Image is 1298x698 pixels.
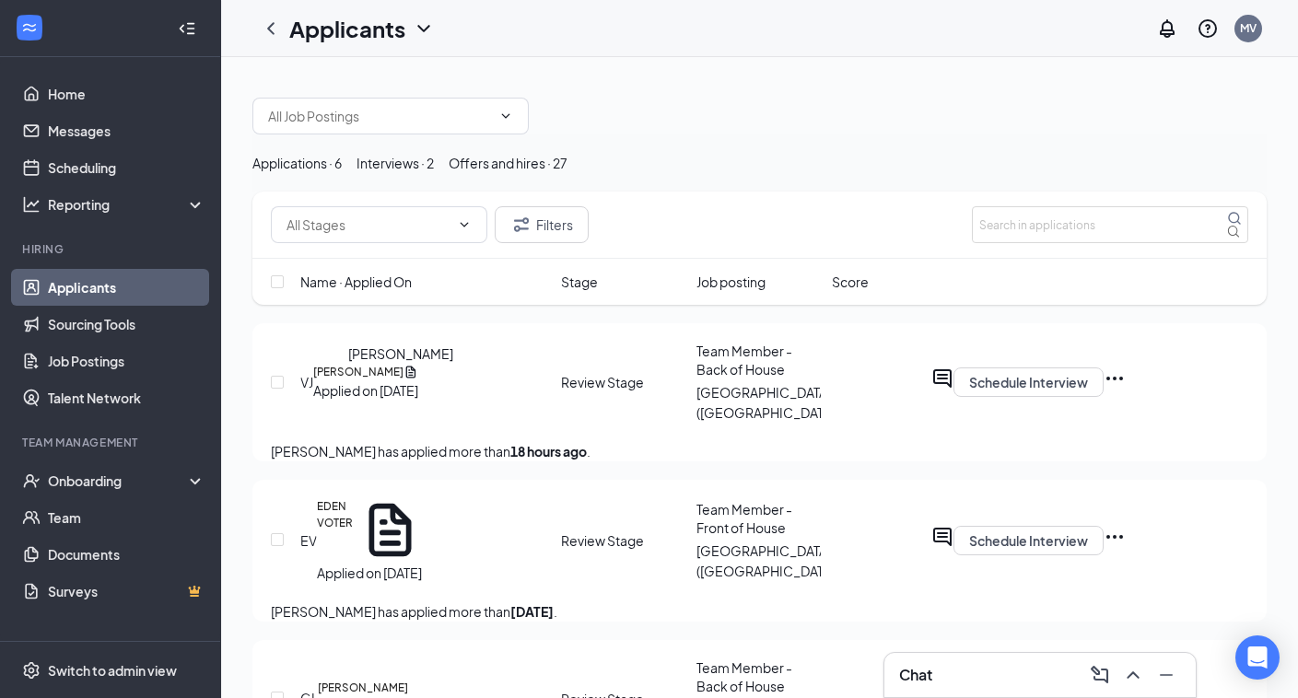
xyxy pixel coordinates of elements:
div: Applied on [DATE] [313,380,418,401]
a: SurveysCrown [48,573,205,610]
h5: [PERSON_NAME] [318,680,408,696]
div: MV [1240,20,1257,36]
svg: ActiveChat [931,526,953,548]
svg: Minimize [1155,664,1177,686]
a: Messages [48,112,205,149]
svg: Document [358,498,423,563]
span: Score [832,272,869,292]
div: Onboarding [48,471,190,490]
svg: ChevronDown [457,217,472,232]
span: Team Member - Back of House [696,659,792,694]
div: Switch to admin view [48,661,177,680]
span: Job posting [696,272,766,292]
div: Offers and hires · 27 [449,153,567,173]
button: ComposeMessage [1085,660,1115,690]
svg: WorkstreamLogo [20,18,39,37]
svg: ActiveChat [931,367,953,390]
p: [PERSON_NAME] has applied more than . [271,441,1248,461]
svg: Notifications [1156,17,1178,40]
div: VJ [300,372,313,392]
span: Name · Applied On [300,272,412,292]
h3: Chat [899,665,932,685]
span: Team Member - Front of House [696,501,792,536]
div: Team Management [22,435,202,450]
svg: Collapse [178,19,196,38]
span: [GEOGRAPHIC_DATA] ([GEOGRAPHIC_DATA]) [696,384,838,421]
a: Home [48,76,205,112]
button: Filter Filters [495,206,589,243]
a: Applicants [48,269,205,306]
svg: ChevronUp [1122,664,1144,686]
div: Open Intercom Messenger [1235,635,1280,680]
svg: Ellipses [1104,367,1126,390]
a: Job Postings [48,343,205,379]
div: Review Stage [561,373,685,391]
div: Reporting [48,195,206,214]
h1: Applicants [289,13,405,44]
svg: ChevronLeft [260,17,282,40]
span: Stage [561,272,598,292]
svg: Filter [510,214,532,236]
span: [GEOGRAPHIC_DATA] ([GEOGRAPHIC_DATA]) [696,542,838,579]
svg: Ellipses [1104,526,1126,548]
svg: QuestionInfo [1197,17,1219,40]
button: Minimize [1152,660,1181,690]
a: Sourcing Tools [48,306,205,343]
div: Hiring [22,241,202,257]
div: Review Stage [561,531,685,550]
a: Scheduling [48,149,205,186]
a: Documents [48,536,205,573]
div: [PERSON_NAME] [348,343,453,364]
div: EV [300,530,317,551]
a: Team [48,499,205,536]
svg: ComposeMessage [1089,664,1111,686]
div: Applications · 6 [252,153,342,173]
div: Applied on [DATE] [317,563,422,583]
svg: Analysis [22,195,41,214]
svg: MagnifyingGlass [1227,211,1242,226]
svg: ChevronDown [413,17,435,40]
h5: [PERSON_NAME] [313,364,403,380]
svg: Settings [22,661,41,680]
svg: Document [403,364,418,380]
input: Search in applications [972,206,1248,243]
div: Interviews · 2 [357,153,434,173]
button: ChevronUp [1118,660,1148,690]
b: [DATE] [510,603,554,620]
svg: UserCheck [22,471,41,490]
p: [PERSON_NAME] has applied more than . [271,601,1248,622]
b: 18 hours ago [510,443,587,460]
svg: ChevronDown [498,109,513,123]
button: Schedule Interview [953,367,1104,397]
input: All Job Postings [268,106,491,126]
span: Team Member - Back of House [696,343,792,378]
button: Schedule Interview [953,526,1104,555]
a: Talent Network [48,379,205,416]
input: All Stages [286,215,450,235]
h5: EDEN VOTER [317,498,358,563]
